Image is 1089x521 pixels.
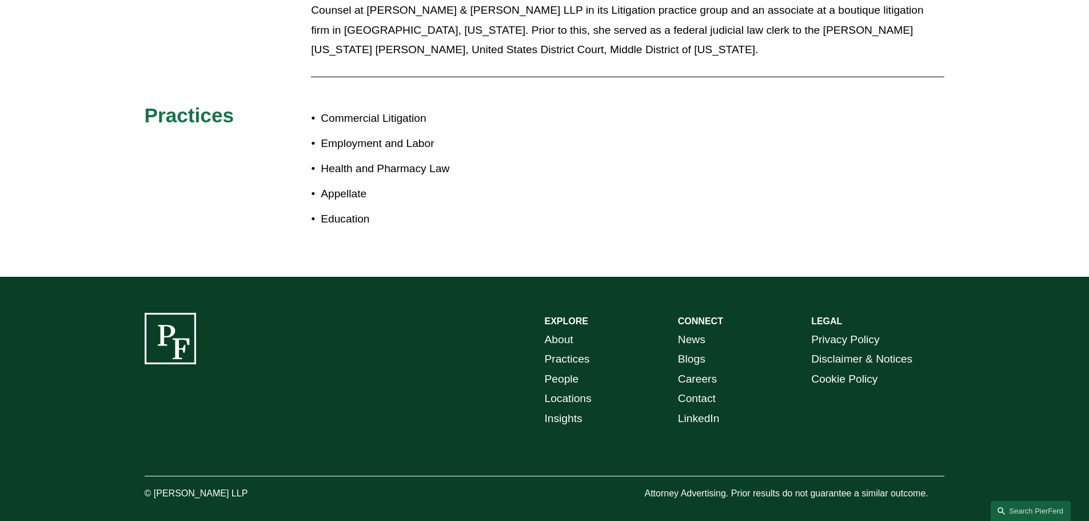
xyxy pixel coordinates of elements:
a: Search this site [991,501,1071,521]
a: Insights [545,409,583,429]
a: News [678,330,705,350]
p: Education [321,209,544,229]
a: Cookie Policy [811,369,877,389]
p: Employment and Labor [321,134,544,154]
strong: CONNECT [678,316,723,326]
p: Appellate [321,184,544,204]
a: Careers [678,369,717,389]
a: Practices [545,349,590,369]
p: Attorney Advertising. Prior results do not guarantee a similar outcome. [644,486,944,502]
span: Practices [145,104,234,126]
a: Privacy Policy [811,330,879,350]
a: Blogs [678,349,705,369]
strong: EXPLORE [545,316,588,326]
p: Health and Pharmacy Law [321,159,544,179]
strong: LEGAL [811,316,842,326]
p: © [PERSON_NAME] LLP [145,486,312,502]
a: About [545,330,573,350]
a: Contact [678,389,716,409]
p: Commercial Litigation [321,109,544,129]
a: Locations [545,389,592,409]
a: People [545,369,579,389]
a: LinkedIn [678,409,720,429]
a: Disclaimer & Notices [811,349,912,369]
